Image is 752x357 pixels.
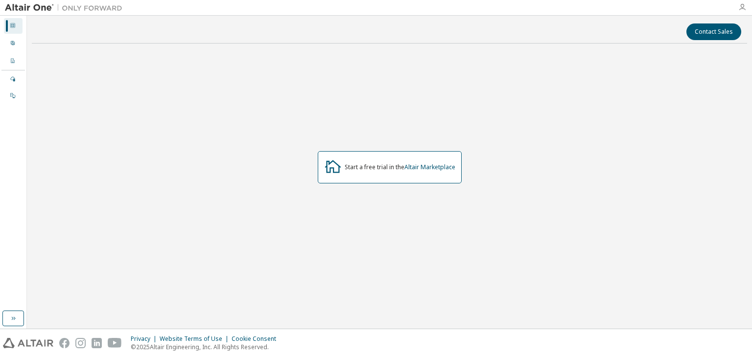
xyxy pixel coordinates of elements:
[131,343,282,351] p: © 2025 Altair Engineering, Inc. All Rights Reserved.
[686,23,741,40] button: Contact Sales
[4,53,23,69] div: Company Profile
[3,338,53,348] img: altair_logo.svg
[4,18,23,34] div: Dashboard
[92,338,102,348] img: linkedin.svg
[160,335,232,343] div: Website Terms of Use
[4,88,23,104] div: On Prem
[404,163,455,171] a: Altair Marketplace
[345,163,455,171] div: Start a free trial in the
[5,3,127,13] img: Altair One
[59,338,70,348] img: facebook.svg
[131,335,160,343] div: Privacy
[4,71,23,87] div: Managed
[75,338,86,348] img: instagram.svg
[232,335,282,343] div: Cookie Consent
[108,338,122,348] img: youtube.svg
[4,36,23,51] div: User Profile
